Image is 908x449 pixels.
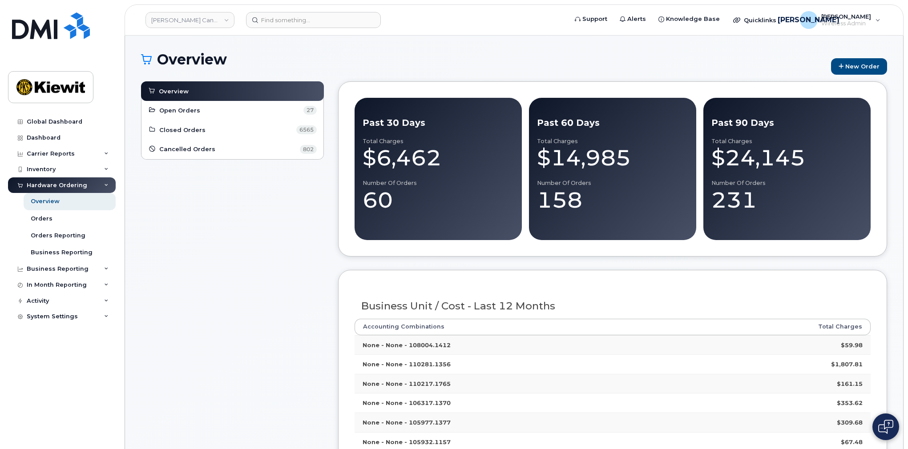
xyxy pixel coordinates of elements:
[148,144,317,155] a: Cancelled Orders 802
[363,187,514,213] div: 60
[537,138,688,145] div: Total Charges
[363,380,451,387] strong: None - None - 110217.1765
[837,399,863,406] strong: $353.62
[363,116,514,129] div: Past 30 Days
[711,187,863,213] div: 231
[363,399,451,406] strong: None - None - 106317.1370
[831,58,887,75] a: New Order
[148,124,317,135] a: Closed Orders 6565
[711,116,863,129] div: Past 90 Days
[159,87,189,96] span: Overview
[363,341,451,349] strong: None - None - 108004.1412
[148,105,317,116] a: Open Orders 27
[711,144,863,171] div: $24,145
[363,144,514,171] div: $6,462
[303,106,317,115] span: 27
[159,145,215,153] span: Cancelled Orders
[841,341,863,349] strong: $59.98
[711,138,863,145] div: Total Charges
[837,380,863,387] strong: $161.15
[537,144,688,171] div: $14,985
[363,138,514,145] div: Total Charges
[878,420,893,434] img: Open chat
[296,125,317,134] span: 6565
[148,86,317,96] a: Overview
[537,187,688,213] div: 158
[537,116,688,129] div: Past 60 Days
[537,180,688,187] div: Number of Orders
[355,319,686,335] th: Accounting Combinations
[711,180,863,187] div: Number of Orders
[159,106,200,115] span: Open Orders
[841,438,863,445] strong: $67.48
[363,419,451,426] strong: None - None - 105977.1377
[141,52,827,67] h1: Overview
[837,419,863,426] strong: $309.68
[686,319,871,335] th: Total Charges
[831,361,863,368] strong: $1,807.81
[363,180,514,187] div: Number of Orders
[361,301,864,312] h3: Business Unit / Cost - Last 12 Months
[300,145,317,154] span: 802
[363,438,451,445] strong: None - None - 105932.1157
[363,361,451,368] strong: None - None - 110281.1356
[159,126,206,134] span: Closed Orders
